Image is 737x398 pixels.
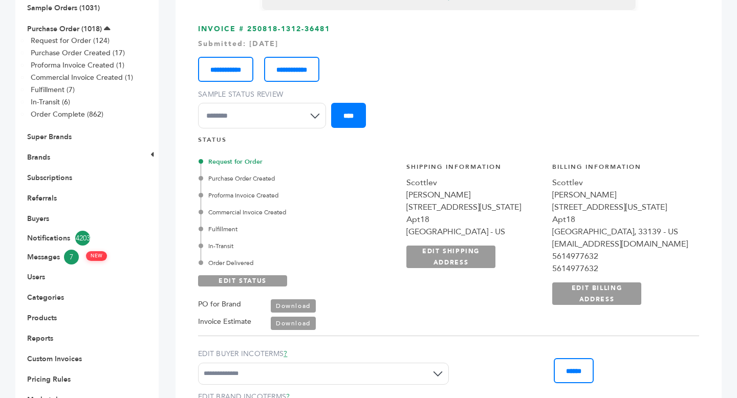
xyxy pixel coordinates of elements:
div: Submitted: [DATE] [198,39,699,49]
a: Request for Order (124) [31,36,110,46]
a: ? [284,349,287,359]
div: Purchase Order Created [201,174,374,183]
div: [GEOGRAPHIC_DATA], 33139 - US [552,226,688,238]
div: In-Transit [201,241,374,251]
a: Download [271,299,316,313]
h4: Shipping Information [406,163,542,176]
div: Fulfillment [201,225,374,234]
a: Notifications4203 [27,231,132,246]
label: Invoice Estimate [198,316,251,328]
a: Fulfillment (7) [31,85,75,95]
a: Super Brands [27,132,72,142]
span: 4203 [75,231,90,246]
div: Proforma Invoice Created [201,191,374,200]
label: EDIT BUYER INCOTERMS [198,349,449,359]
div: Commercial Invoice Created [201,208,374,217]
a: Purchase Order (1018) [27,24,102,34]
label: PO for Brand [198,298,241,311]
div: Request for Order [201,157,374,166]
a: EDIT BILLING ADDRESS [552,282,641,305]
div: 5614977632 [552,262,688,275]
div: [PERSON_NAME] [406,189,542,201]
div: [GEOGRAPHIC_DATA] - US [406,226,542,238]
a: Pricing Rules [27,374,71,384]
div: Scottlev [552,176,688,189]
a: Users [27,272,45,282]
a: Purchase Order Created (17) [31,48,125,58]
a: Referrals [27,193,57,203]
a: Proforma Invoice Created (1) [31,60,124,70]
a: Categories [27,293,64,302]
a: EDIT SHIPPING ADDRESS [406,246,495,268]
span: 7 [64,250,79,264]
label: Sample Status Review [198,90,331,100]
h4: Billing Information [552,163,688,176]
div: Apt18 [406,213,542,226]
a: In-Transit (6) [31,97,70,107]
div: [STREET_ADDRESS][US_STATE] [406,201,542,213]
a: Commercial Invoice Created (1) [31,73,133,82]
div: [EMAIL_ADDRESS][DOMAIN_NAME] [552,238,688,250]
div: [PERSON_NAME] [552,189,688,201]
a: Order Complete (862) [31,109,103,119]
a: Products [27,313,57,323]
div: Order Delivered [201,258,374,268]
a: Brands [27,152,50,162]
span: NEW [86,251,107,261]
a: Download [271,317,316,330]
div: Apt18 [552,213,688,226]
a: Custom Invoices [27,354,82,364]
div: [STREET_ADDRESS][US_STATE] [552,201,688,213]
a: EDIT STATUS [198,275,287,286]
div: Scottlev [406,176,542,189]
h4: STATUS [198,136,699,149]
a: Buyers [27,214,49,224]
a: Messages7 NEW [27,250,132,264]
div: 5614977632 [552,250,688,262]
a: Reports [27,334,53,343]
a: Sample Orders (1031) [27,3,100,13]
h3: INVOICE # 250818-1312-36481 [198,24,699,136]
a: Subscriptions [27,173,72,183]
